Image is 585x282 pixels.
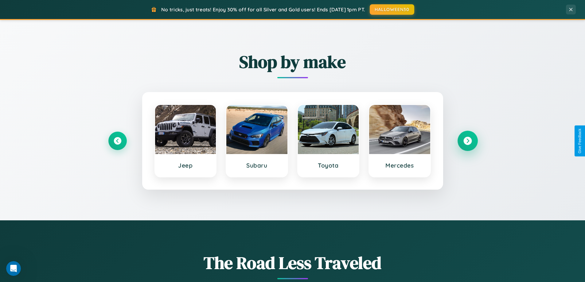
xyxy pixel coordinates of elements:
h3: Jeep [161,162,210,169]
iframe: Intercom live chat [6,261,21,276]
h3: Toyota [304,162,353,169]
div: Give Feedback [578,129,582,153]
h1: The Road Less Traveled [108,251,477,275]
h3: Subaru [232,162,281,169]
h3: Mercedes [375,162,424,169]
span: No tricks, just treats! Enjoy 30% off for all Silver and Gold users! Ends [DATE] 1pm PT. [161,6,365,13]
h2: Shop by make [108,50,477,74]
button: HALLOWEEN30 [370,4,414,15]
